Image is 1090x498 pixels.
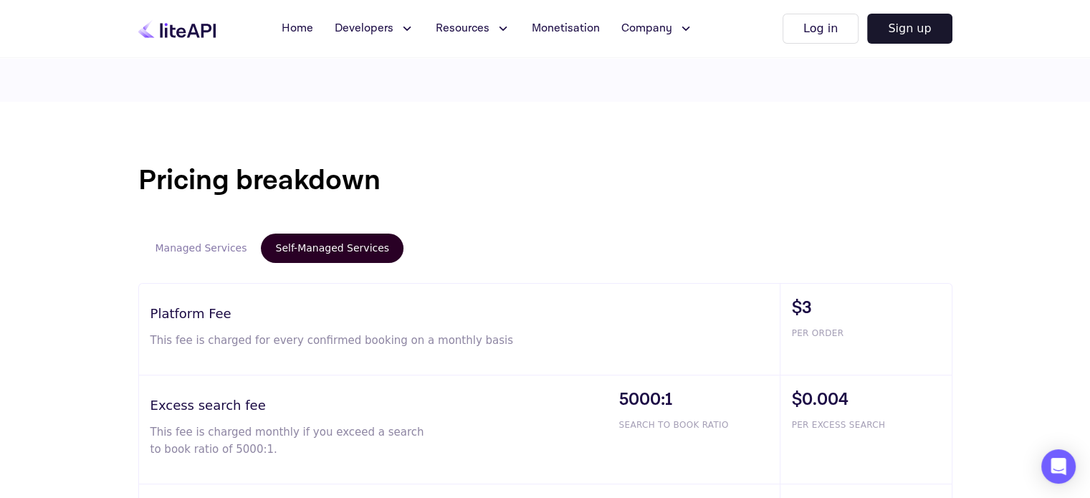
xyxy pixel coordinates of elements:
[867,14,952,44] button: Sign up
[261,234,403,263] button: Self-Managed Services
[783,14,859,44] button: Log in
[427,14,519,43] button: Resources
[619,418,780,431] span: SEARCH TO BOOK RATIO
[273,14,322,43] a: Home
[532,20,600,37] span: Monetisation
[621,20,672,37] span: Company
[150,332,528,349] p: This fee is charged for every confirmed booking on a monthly basis
[141,234,262,263] button: Managed Services
[1041,449,1076,484] div: Open Intercom Messenger
[150,304,780,323] h3: Platform Fee
[792,295,952,321] span: $3
[150,396,608,415] h3: Excess search fee
[138,159,952,202] h1: Pricing breakdown
[613,14,702,43] button: Company
[792,327,952,340] span: PER ORDER
[792,387,952,413] span: $0.004
[436,20,489,37] span: Resources
[523,14,608,43] a: Monetisation
[335,20,393,37] span: Developers
[326,14,423,43] button: Developers
[282,20,313,37] span: Home
[150,423,425,458] p: This fee is charged monthly if you exceed a search to book ratio of 5000:1.
[619,387,780,413] span: 5000:1
[792,418,952,431] span: PER EXCESS SEARCH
